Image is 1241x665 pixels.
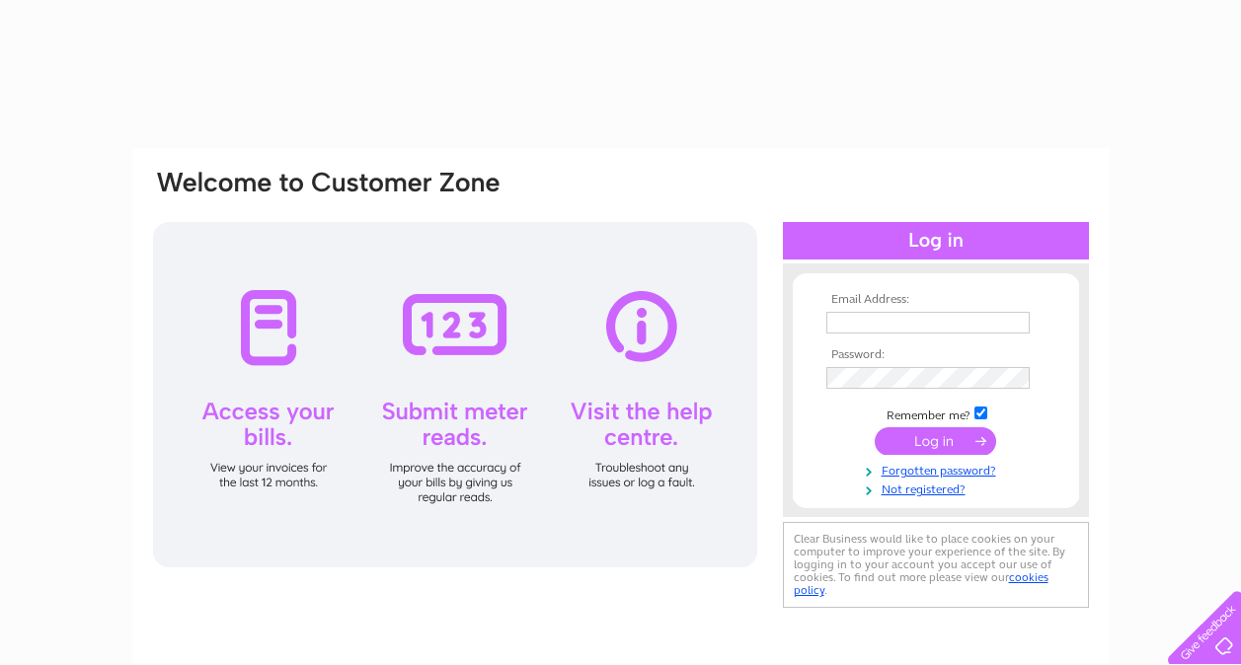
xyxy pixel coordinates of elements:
[826,460,1050,479] a: Forgotten password?
[821,293,1050,307] th: Email Address:
[821,404,1050,423] td: Remember me?
[875,427,996,455] input: Submit
[821,348,1050,362] th: Password:
[794,570,1048,597] a: cookies policy
[783,522,1089,608] div: Clear Business would like to place cookies on your computer to improve your experience of the sit...
[826,479,1050,497] a: Not registered?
